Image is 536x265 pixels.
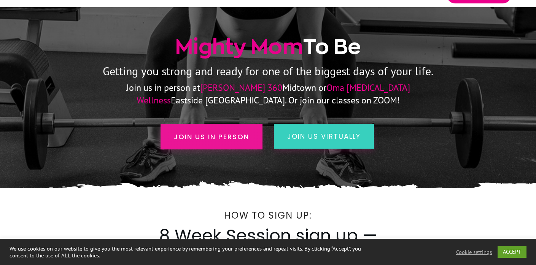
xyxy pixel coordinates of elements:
a: ACCEPT [498,246,526,258]
a: join us virtually [274,124,374,149]
a: Cookie settings [456,249,492,255]
span: join us virtually [287,132,361,141]
a: Join us in person [161,124,262,149]
p: Getting you strong and ready for one of the biggest days of your life. [40,61,496,81]
h1: To Be [40,33,496,60]
span: How to Sign Up: [224,209,312,222]
span: Mighty Mom [175,35,303,58]
div: We use cookies on our website to give you the most relevant experience by remembering your prefer... [10,245,371,259]
p: Join us in person at Midtown or Eastside [GEOGRAPHIC_DATA]. Or join our classes on ZOOM! [94,82,442,106]
span: Join us in person [174,132,249,142]
span: [PERSON_NAME] 360 [200,82,282,94]
span: Oma [MEDICAL_DATA] Wellness [137,82,410,106]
